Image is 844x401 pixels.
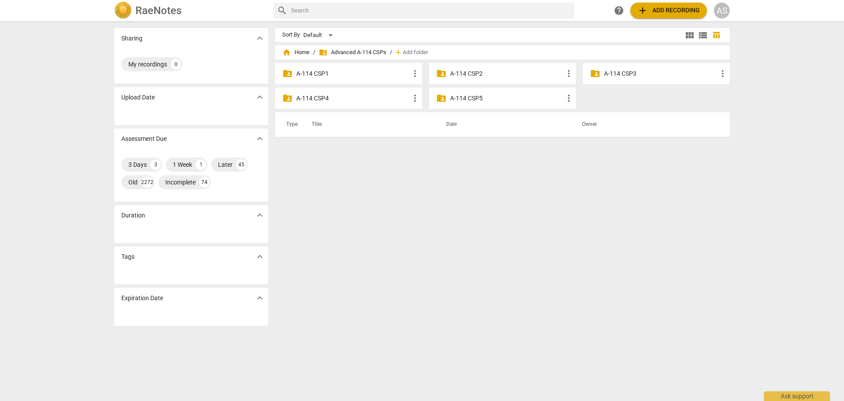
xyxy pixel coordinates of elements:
img: Logo [114,2,132,19]
button: List view [696,29,709,42]
span: expand_more [255,33,265,44]
span: expand_more [255,210,265,221]
div: Incomplete [165,178,196,187]
span: expand_more [255,133,265,144]
div: Sort By [282,32,300,38]
div: My recordings [128,60,167,69]
div: 3 [150,159,161,170]
span: folder_shared [282,68,293,79]
div: Later [218,160,233,169]
p: Tags [121,252,135,261]
button: Show more [253,132,266,145]
p: Sharing [121,34,142,43]
span: home [282,48,291,57]
div: Ask support [764,391,830,401]
span: folder_shared [282,93,293,103]
h2: RaeNotes [135,4,182,17]
span: folder_shared [436,68,447,79]
a: LogoRaeNotes [114,2,266,19]
div: 45 [236,159,247,170]
span: more_vert [717,68,728,79]
span: add [637,5,648,16]
span: more_vert [410,68,420,79]
p: A-114 CSP4 [296,94,410,103]
span: view_module [684,30,695,40]
button: Table view [709,29,723,42]
div: 1 Week [173,160,192,169]
span: Home [282,48,309,57]
p: A-114 CSP1 [296,69,410,78]
span: / [313,49,315,56]
span: more_vert [564,68,574,79]
p: Expiration Date [121,294,163,303]
button: Show more [253,250,266,263]
span: expand_more [255,251,265,262]
div: Old [128,178,138,187]
span: more_vert [410,93,420,103]
span: help [614,5,624,16]
span: more_vert [564,93,574,103]
div: 1 [196,159,206,170]
button: Show more [253,291,266,305]
span: search [277,5,287,16]
div: Default [303,28,336,42]
p: Duration [121,211,145,220]
span: expand_more [255,92,265,103]
span: Add recording [637,5,700,16]
span: table_chart [712,31,720,39]
div: 2272 [141,177,153,188]
p: A-114 CSP5 [450,94,564,103]
th: Type [279,112,301,137]
th: Date [436,112,571,137]
p: Upload Date [121,93,155,102]
button: Show more [253,209,266,222]
span: expand_more [255,293,265,303]
th: Title [301,112,436,137]
span: Add folder [403,49,428,56]
a: Help [611,3,627,18]
div: 0 [171,59,181,70]
p: A-114 CSP3 [604,69,717,78]
span: Advanced A-114 CSPs [319,48,386,57]
button: Show more [253,32,266,45]
span: view_list [698,30,708,40]
button: Upload [630,3,707,18]
span: folder_shared [436,93,447,103]
span: add [394,48,403,57]
span: / [390,49,392,56]
div: 74 [199,177,210,188]
p: A-114 CSP2 [450,69,564,78]
span: folder_shared [590,68,600,79]
button: Show more [253,91,266,104]
div: 3 Days [128,160,147,169]
p: Assessment Due [121,134,167,143]
span: folder_shared [319,48,327,57]
button: AS [714,3,730,18]
th: Owner [571,112,720,137]
button: Tile view [683,29,696,42]
input: Search [291,4,571,18]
